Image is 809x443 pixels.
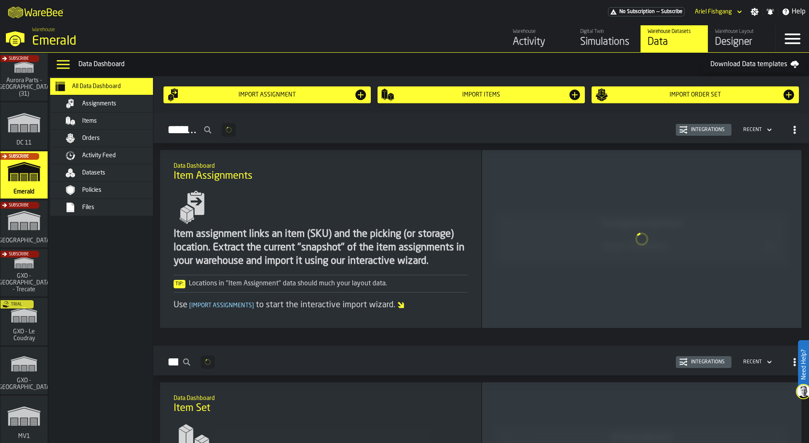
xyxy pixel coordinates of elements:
[82,135,100,142] span: Orders
[82,100,116,107] span: Assignments
[676,356,731,368] button: button-Integrations
[50,113,168,130] li: menu Items
[160,150,481,328] div: ItemListCard-
[580,35,634,49] div: Simulations
[82,187,102,193] span: Policies
[695,8,732,15] div: DropdownMenuValue-Ariel Fishgang
[688,359,728,365] div: Integrations
[82,152,116,159] span: Activity Feed
[153,113,809,143] h2: button-Assignments
[708,25,775,52] a: link-to-/wh/i/576ff85d-1d82-4029-ae14-f0fa99bd4ee3/designer
[691,7,744,17] div: DropdownMenuValue-Ariel Fishgang
[778,7,809,17] label: button-toggle-Help
[506,25,573,52] a: link-to-/wh/i/576ff85d-1d82-4029-ae14-f0fa99bd4ee3/feed/
[50,164,168,182] li: menu Datasets
[715,35,769,49] div: Designer
[174,402,210,415] span: Item Set
[252,303,254,309] span: ]
[50,78,168,95] li: menu All Data Dashboard
[776,25,809,52] label: button-toggle-Menu
[50,95,168,113] li: menu Assignments
[704,56,806,73] a: Download Data templates
[82,169,105,176] span: Datasets
[174,169,252,183] span: Item Assignments
[15,140,33,146] span: DC 11
[72,83,121,90] span: All Data Dashboard
[592,86,799,103] button: button-Import Order Set
[743,127,762,133] div: DropdownMenuValue-4
[51,56,75,73] label: button-toggle-Data Menu
[189,303,191,309] span: [
[174,228,468,268] div: Item assignment links an item (SKU) and the picking (or storage) location. Extract the current "s...
[0,102,48,151] a: link-to-/wh/i/2e91095d-d0fa-471d-87cf-b9f7f81665fc/simulations
[0,54,48,102] a: link-to-/wh/i/aa2e4adb-2cd5-4688-aa4a-ec82bcf75d46/simulations
[648,35,701,49] div: Data
[715,29,769,35] div: Warehouse Layout
[648,29,701,35] div: Warehouse Datasets
[218,123,239,137] div: ButtonLoadMore-Loading...-Prev-First-Last
[9,56,29,61] span: Subscribe
[0,347,48,396] a: link-to-/wh/i/a3c616c1-32a4-47e6-8ca0-af4465b04030/simulations
[0,200,48,249] a: link-to-/wh/i/b5402f52-ce28-4f27-b3d4-5c6d76174849/simulations
[9,154,29,159] span: Subscribe
[661,9,683,15] span: Subscribe
[640,25,708,52] a: link-to-/wh/i/576ff85d-1d82-4029-ae14-f0fa99bd4ee3/data
[11,302,22,307] span: Trial
[167,157,474,187] div: title-Item Assignments
[763,8,778,16] label: button-toggle-Notifications
[163,86,371,103] button: button-Import assignment
[688,127,728,133] div: Integrations
[747,8,762,16] label: button-toggle-Settings
[0,298,48,347] a: link-to-/wh/i/efd9e906-5eb9-41af-aac9-d3e075764b8d/simulations
[197,355,218,369] div: ButtonLoadMore-Loading...-Prev-First-Last
[78,59,704,70] div: Data Dashboard
[174,393,468,402] h2: Sub Title
[50,182,168,199] li: menu Policies
[82,204,94,211] span: Files
[9,203,29,208] span: Subscribe
[9,252,29,257] span: Subscribe
[174,280,185,288] span: Tip:
[740,125,774,135] div: DropdownMenuValue-4
[50,147,168,164] li: menu Activity Feed
[743,359,762,365] div: DropdownMenuValue-4
[513,35,566,49] div: Activity
[153,346,809,376] h2: button-Items
[799,341,808,388] label: Need Help?
[792,7,806,17] span: Help
[580,29,634,35] div: Digital Twin
[50,199,168,216] li: menu Files
[619,9,655,15] span: No Subscription
[50,130,168,147] li: menu Orders
[32,27,55,33] span: Warehouse
[0,151,48,200] a: link-to-/wh/i/576ff85d-1d82-4029-ae14-f0fa99bd4ee3/simulations
[174,299,468,311] div: Use to start the interactive import wizard.
[608,91,782,98] div: Import Order Set
[174,279,468,289] div: Locations in "Item Assignment" data should much your layout data.
[32,34,260,49] div: Emerald
[394,91,568,98] div: Import Items
[740,357,774,367] div: DropdownMenuValue-4
[656,9,659,15] span: —
[0,249,48,298] a: link-to-/wh/i/7274009e-5361-4e21-8e36-7045ee840609/simulations
[513,29,566,35] div: Warehouse
[174,161,468,169] h2: Sub Title
[608,7,685,16] div: Menu Subscription
[482,150,801,328] div: ItemListCard-
[378,86,585,103] button: button-Import Items
[16,433,32,440] span: MV1
[167,389,474,419] div: title-Item Set
[180,91,354,98] div: Import assignment
[676,124,731,136] button: button-Integrations
[608,7,685,16] a: link-to-/wh/i/576ff85d-1d82-4029-ae14-f0fa99bd4ee3/pricing/
[82,118,97,124] span: Items
[188,303,256,309] span: Import Assignments
[573,25,640,52] a: link-to-/wh/i/576ff85d-1d82-4029-ae14-f0fa99bd4ee3/simulations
